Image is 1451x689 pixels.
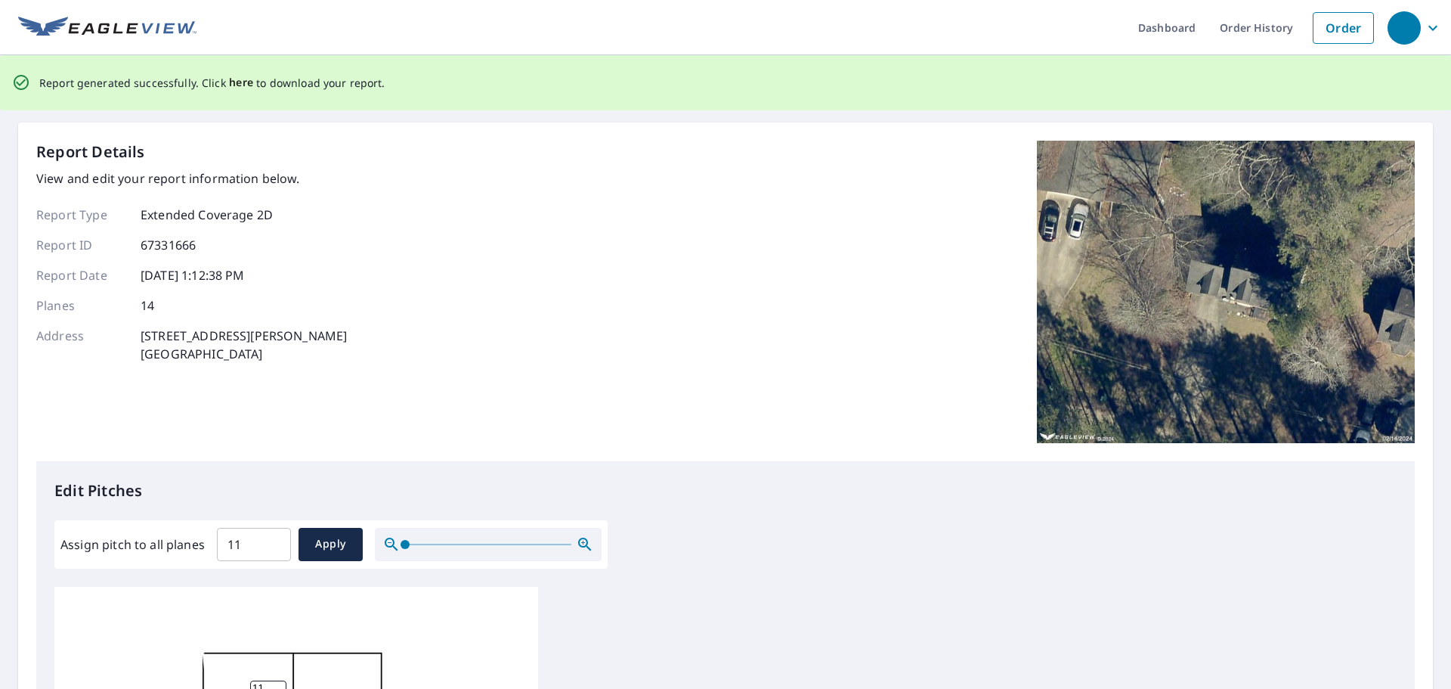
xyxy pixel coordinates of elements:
img: EV Logo [18,17,196,39]
p: Report generated successfully. Click to download your report. [39,73,385,92]
p: Report Type [36,206,127,224]
p: Report ID [36,236,127,254]
p: [STREET_ADDRESS][PERSON_NAME] [GEOGRAPHIC_DATA] [141,327,347,363]
p: Report Details [36,141,145,163]
p: [DATE] 1:12:38 PM [141,266,245,284]
p: Extended Coverage 2D [141,206,273,224]
button: here [229,73,254,92]
p: Edit Pitches [54,480,1397,502]
p: Report Date [36,266,127,284]
p: 14 [141,296,154,315]
label: Assign pitch to all planes [60,535,205,554]
p: Planes [36,296,127,315]
a: Order [1313,12,1374,44]
p: Address [36,327,127,363]
button: Apply [299,528,363,561]
p: View and edit your report information below. [36,169,347,188]
input: 00.0 [217,523,291,566]
span: Apply [311,535,351,554]
img: Top image [1037,141,1415,443]
p: 67331666 [141,236,196,254]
